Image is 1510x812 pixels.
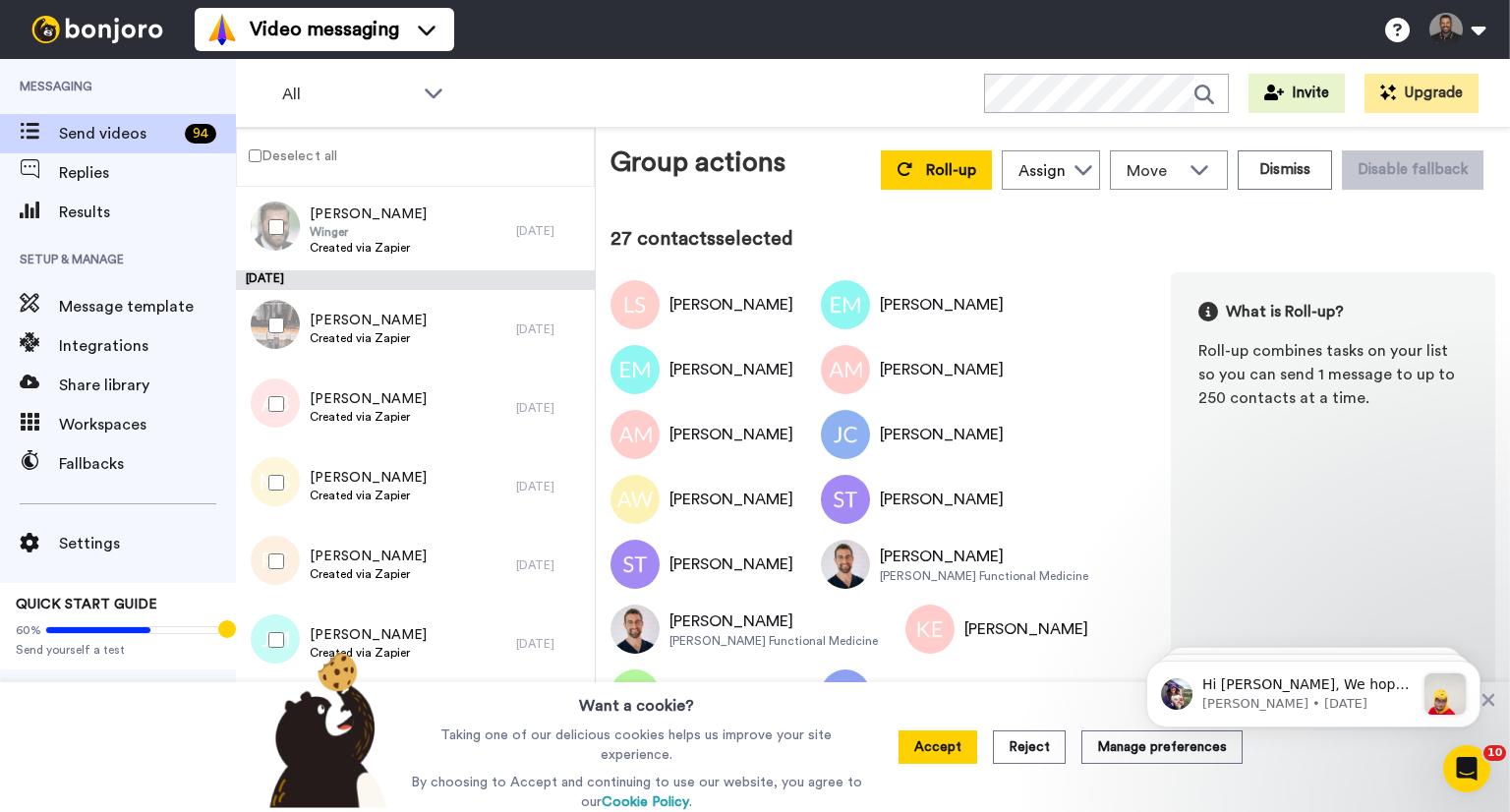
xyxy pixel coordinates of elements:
[310,566,427,582] span: Created via Zapier
[1226,300,1344,323] span: What is Roll-up?
[880,488,1004,511] div: [PERSON_NAME]
[516,223,585,239] div: [DATE]
[669,609,878,633] div: [PERSON_NAME]
[310,645,427,661] span: Created via Zapier
[610,669,660,719] img: Image of Daniel Rodgett
[993,730,1066,764] button: Reject
[310,311,427,330] span: [PERSON_NAME]
[310,468,427,488] span: [PERSON_NAME]
[59,374,236,397] span: Share library
[1443,745,1490,792] iframe: Intercom live chat
[610,225,1495,253] div: 27 contacts selected
[249,149,261,162] input: Deselect all
[880,293,1004,317] div: [PERSON_NAME]
[926,162,976,178] span: Roll-up
[610,280,660,329] img: Image of Lauren Stocker
[881,150,992,190] button: Roll-up
[880,545,1088,568] div: [PERSON_NAME]
[206,14,238,45] img: vm-color.svg
[1198,339,1468,410] div: Roll-up combines tasks on your list so you can send 1 message to up to 250 contacts at a time.
[905,605,955,654] img: Image of Kaalan Emdy
[218,620,236,638] div: Tooltip anchor
[24,16,171,43] img: bj-logo-header-white.svg
[59,201,236,224] span: Results
[1238,150,1332,190] button: Dismiss
[669,552,793,576] div: [PERSON_NAME]
[602,795,689,809] a: Cookie Policy
[821,280,870,329] img: Image of Elijah Martin
[899,730,977,764] button: Accept
[282,83,414,106] span: All
[821,345,870,394] img: Image of Alvin Monroe
[310,240,427,256] span: Created via Zapier
[669,293,793,317] div: [PERSON_NAME]
[310,409,427,425] span: Created via Zapier
[1081,730,1243,764] button: Manage preferences
[516,479,585,494] div: [DATE]
[237,144,337,167] label: Deselect all
[669,358,793,381] div: [PERSON_NAME]
[821,475,870,524] img: Image of Stephen Tolmie
[59,122,177,145] span: Send videos
[516,557,585,573] div: [DATE]
[1127,159,1180,183] span: Move
[610,605,660,654] img: Image of Kenny Mittelstadt
[880,423,1004,446] div: [PERSON_NAME]
[610,345,660,394] img: Image of Elijah Martin
[610,475,660,524] img: Image of Austin Watters
[1018,159,1066,183] div: Assign
[16,642,220,658] span: Send yourself a test
[516,636,585,652] div: [DATE]
[16,598,157,611] span: QUICK START GUIDE
[59,334,236,358] span: Integrations
[821,410,870,459] img: Image of Jules Citino
[1365,74,1479,113] button: Upgrade
[252,651,397,808] img: bear-with-cookie.png
[310,488,427,503] span: Created via Zapier
[16,622,41,638] span: 60%
[406,773,867,812] p: By choosing to Accept and continuing to use our website, you agree to our .
[310,389,427,409] span: [PERSON_NAME]
[1249,74,1345,113] button: Invite
[1483,745,1506,761] span: 10
[516,321,585,337] div: [DATE]
[250,16,399,43] span: Video messaging
[669,488,793,511] div: [PERSON_NAME]
[310,625,427,645] span: [PERSON_NAME]
[579,682,694,718] h3: Want a cookie?
[821,669,870,719] img: Image of Forrest Turner
[310,204,427,224] span: [PERSON_NAME]
[669,633,878,649] div: [PERSON_NAME] Functional Medicine
[964,617,1088,641] div: [PERSON_NAME]
[310,547,427,566] span: [PERSON_NAME]
[59,532,236,555] span: Settings
[516,400,585,416] div: [DATE]
[1117,621,1510,759] iframe: Intercom notifications message
[59,452,236,476] span: Fallbacks
[59,413,236,436] span: Workspaces
[310,330,427,346] span: Created via Zapier
[880,358,1004,381] div: [PERSON_NAME]
[236,270,595,290] div: [DATE]
[185,124,216,144] div: 94
[821,540,870,589] img: Image of Kenny Mittelstadt
[610,143,785,190] div: Group actions
[406,725,867,765] p: Taking one of our delicious cookies helps us improve your site experience.
[669,423,793,446] div: [PERSON_NAME]
[59,161,236,185] span: Replies
[59,295,236,319] span: Message template
[610,410,660,459] img: Image of Alvin Monroe
[880,568,1088,584] div: [PERSON_NAME] Functional Medicine
[310,224,427,240] span: Winger
[610,540,660,589] img: Image of Stephen Tolmie
[1342,150,1483,190] button: Disable fallback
